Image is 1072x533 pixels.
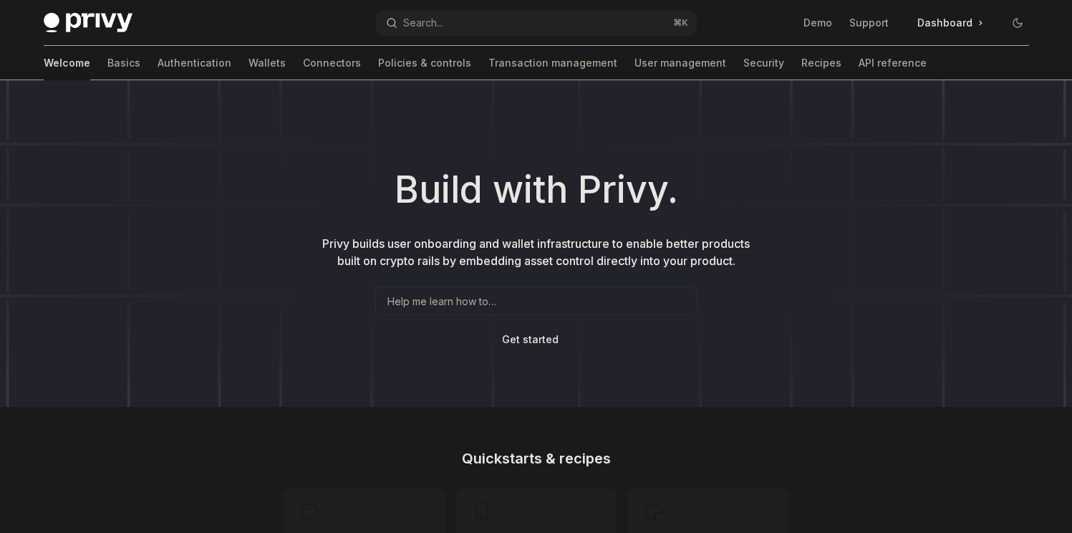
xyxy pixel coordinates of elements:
span: Privy builds user onboarding and wallet infrastructure to enable better products built on crypto ... [322,236,750,268]
a: Security [743,46,784,80]
a: API reference [859,46,927,80]
button: Toggle dark mode [1006,11,1029,34]
a: Support [849,16,889,30]
a: Basics [107,46,140,80]
a: Authentication [158,46,231,80]
span: Get started [502,333,559,345]
a: Connectors [303,46,361,80]
a: Welcome [44,46,90,80]
span: Help me learn how to… [387,294,496,309]
a: Transaction management [488,46,617,80]
h1: Build with Privy. [23,162,1049,218]
a: Wallets [248,46,286,80]
div: Search... [403,14,443,32]
a: User management [634,46,726,80]
span: Dashboard [917,16,972,30]
h2: Quickstarts & recipes [284,451,788,466]
img: dark logo [44,13,132,33]
a: Dashboard [906,11,995,34]
a: Recipes [801,46,841,80]
button: Open search [376,10,697,36]
a: Get started [502,332,559,347]
a: Policies & controls [378,46,471,80]
span: ⌘ K [673,17,688,29]
a: Demo [803,16,832,30]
